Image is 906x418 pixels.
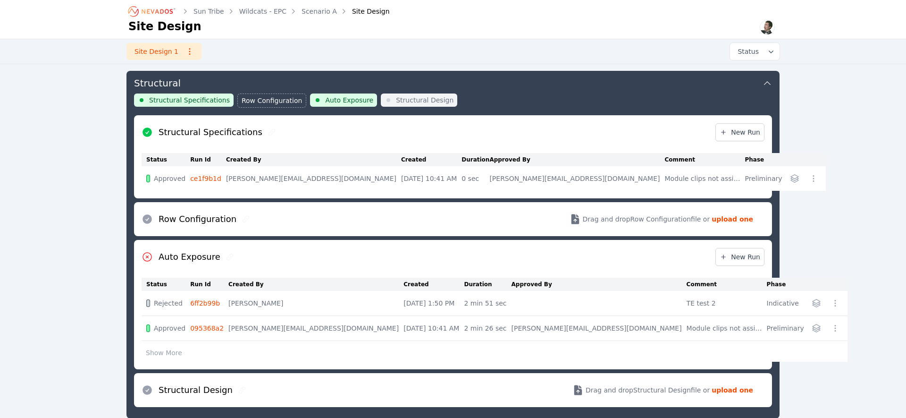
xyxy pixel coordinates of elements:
span: Structural Specifications [149,95,230,105]
h2: Structural Specifications [159,126,262,139]
a: 6ff2b99b [190,299,220,307]
h2: Auto Exposure [159,250,220,264]
a: Site Design 1 [126,43,201,60]
span: Approved [154,324,185,333]
td: [DATE] 10:41 AM [401,166,461,191]
th: Comment [664,153,745,166]
div: 2 min 51 sec [464,299,506,308]
td: [PERSON_NAME] [228,291,403,316]
span: Auto Exposure [325,95,373,105]
button: Drag and dropStructural Designfile or upload one [561,377,764,403]
span: Structural Design [396,95,453,105]
h2: Structural Design [159,384,233,397]
a: 095368a2 [190,324,224,332]
span: Rejected [154,299,183,308]
th: Run Id [190,278,228,291]
th: Created [403,278,464,291]
a: Sun Tribe [193,7,224,16]
div: Module clips not assigned yet; bidirectional stow is valid [664,174,740,183]
td: [DATE] 10:41 AM [403,316,464,341]
span: New Run [720,252,760,262]
img: Alex Kushner [760,20,775,35]
th: Created By [226,153,401,166]
strong: upload one [712,385,753,395]
th: Phase [767,278,809,291]
th: Created By [228,278,403,291]
h2: Row Configuration [159,213,236,226]
th: Approved By [489,153,664,166]
div: Preliminary [745,174,782,183]
button: Structural [134,71,772,94]
div: Module clips not assigned yet; bidirectional stow is valid [687,324,762,333]
div: Site Design [339,7,390,16]
nav: Breadcrumb [128,4,390,19]
h3: Structural [134,77,181,90]
a: New Run [715,248,764,266]
a: New Run [715,123,764,141]
span: Drag and drop Structural Design file or [586,385,710,395]
h1: Site Design [128,19,201,34]
div: Preliminary [767,324,804,333]
th: Comment [687,278,767,291]
th: Approved By [512,278,687,291]
th: Created [401,153,461,166]
th: Duration [461,153,489,166]
div: Indicative [767,299,804,308]
span: Approved [154,174,185,183]
th: Run Id [190,153,226,166]
a: Wildcats - EPC [239,7,286,16]
th: Phase [745,153,787,166]
div: 0 sec [461,174,485,183]
a: ce1f9b1d [190,175,221,182]
span: Row Configuration [242,96,302,105]
strong: upload one [712,214,753,224]
button: Status [730,43,780,60]
a: Scenario A [302,7,337,16]
div: TE test 2 [687,299,762,308]
span: Status [734,47,759,56]
span: New Run [720,128,760,137]
th: Status [142,153,190,166]
td: [PERSON_NAME][EMAIL_ADDRESS][DOMAIN_NAME] [512,316,687,341]
div: 2 min 26 sec [464,324,506,333]
td: [PERSON_NAME][EMAIL_ADDRESS][DOMAIN_NAME] [226,166,401,191]
span: Drag and drop Row Configuration file or [583,214,710,224]
th: Duration [464,278,511,291]
td: [DATE] 1:50 PM [403,291,464,316]
td: [PERSON_NAME][EMAIL_ADDRESS][DOMAIN_NAME] [228,316,403,341]
th: Status [142,278,190,291]
td: [PERSON_NAME][EMAIL_ADDRESS][DOMAIN_NAME] [489,166,664,191]
button: Show More [142,344,186,362]
button: Drag and dropRow Configurationfile or upload one [558,206,764,232]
